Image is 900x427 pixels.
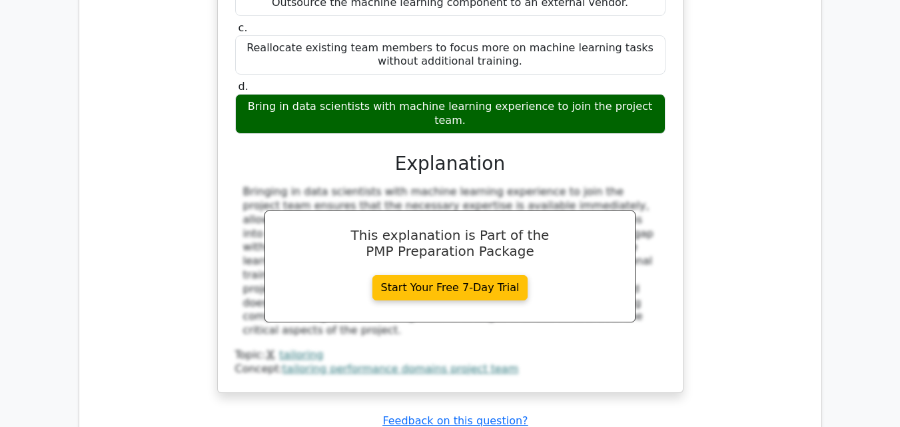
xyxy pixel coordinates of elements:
a: Feedback on this question? [382,414,528,427]
a: Start Your Free 7-Day Trial [372,275,528,300]
div: Reallocate existing team members to focus more on machine learning tasks without additional train... [235,35,666,75]
span: d. [238,80,248,93]
div: Bringing in data scientists with machine learning experience to join the project team ensures tha... [243,185,658,338]
span: c. [238,21,248,34]
a: tailoring [279,348,323,361]
div: Topic: [235,348,666,362]
div: Bring in data scientists with machine learning experience to join the project team. [235,94,666,134]
h3: Explanation [243,153,658,175]
a: tailoring performance domains project team [282,362,518,375]
div: Concept: [235,362,666,376]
